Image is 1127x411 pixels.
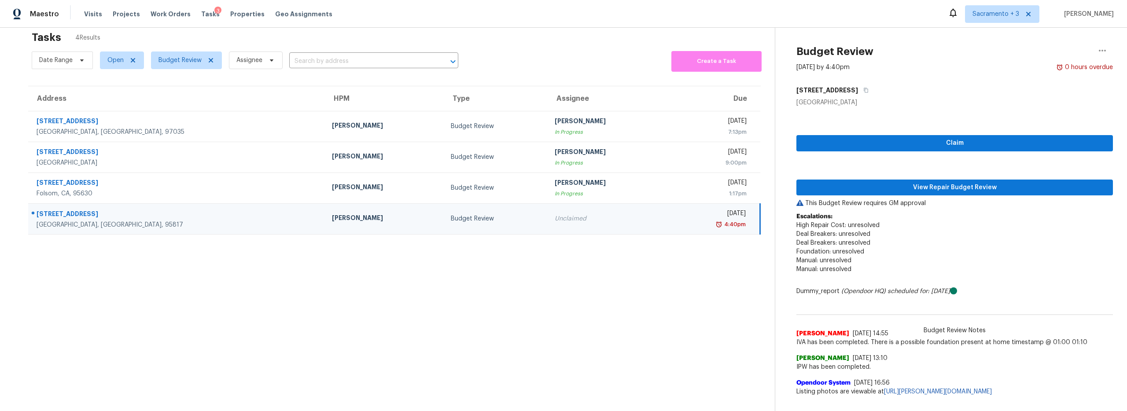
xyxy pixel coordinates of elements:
[32,33,61,42] h2: Tasks
[803,182,1106,193] span: View Repair Budget Review
[555,214,659,223] div: Unclaimed
[37,189,318,198] div: Folsom, CA, 95630
[796,98,1113,107] div: [GEOGRAPHIC_DATA]
[676,56,757,66] span: Create a Task
[28,86,325,111] th: Address
[673,158,747,167] div: 9:00pm
[451,153,541,161] div: Budget Review
[796,363,1113,371] span: IPW has been completed.
[39,56,73,65] span: Date Range
[236,56,262,65] span: Assignee
[796,329,849,338] span: [PERSON_NAME]
[555,189,659,198] div: In Progress
[888,288,950,294] i: scheduled for: [DATE]
[325,86,443,111] th: HPM
[841,288,886,294] i: (Opendoor HQ)
[275,10,332,18] span: Geo Assignments
[673,117,747,128] div: [DATE]
[673,178,747,189] div: [DATE]
[289,55,434,68] input: Search by address
[158,56,202,65] span: Budget Review
[796,86,858,95] h5: [STREET_ADDRESS]
[555,128,659,136] div: In Progress
[796,199,1113,208] p: This Budget Review requires GM approval
[858,82,870,98] button: Copy Address
[37,158,318,167] div: [GEOGRAPHIC_DATA]
[796,287,1113,296] div: Dummy_report
[555,158,659,167] div: In Progress
[722,220,746,229] div: 4:40pm
[715,220,722,229] img: Overdue Alarm Icon
[37,178,318,189] div: [STREET_ADDRESS]
[30,10,59,18] span: Maestro
[332,121,436,132] div: [PERSON_NAME]
[332,152,436,163] div: [PERSON_NAME]
[451,214,541,223] div: Budget Review
[332,213,436,224] div: [PERSON_NAME]
[918,326,991,335] span: Budget Review Notes
[796,222,880,228] span: High Repair Cost: unresolved
[972,10,1019,18] span: Sacramento + 3
[151,10,191,18] span: Work Orders
[451,183,541,192] div: Budget Review
[214,7,221,15] div: 3
[1056,63,1063,72] img: Overdue Alarm Icon
[796,135,1113,151] button: Claim
[796,231,870,237] span: Deal Breakers: unresolved
[107,56,124,65] span: Open
[555,117,659,128] div: [PERSON_NAME]
[884,389,992,395] a: [URL][PERSON_NAME][DOMAIN_NAME]
[671,51,762,72] button: Create a Task
[673,128,747,136] div: 7:13pm
[673,209,746,220] div: [DATE]
[548,86,666,111] th: Assignee
[37,220,318,229] div: [GEOGRAPHIC_DATA], [GEOGRAPHIC_DATA], 95817
[796,249,864,255] span: Foundation: unresolved
[447,55,459,68] button: Open
[803,138,1106,149] span: Claim
[451,122,541,131] div: Budget Review
[796,257,851,264] span: Manual: unresolved
[796,378,851,387] span: Opendoor System
[666,86,760,111] th: Due
[853,355,888,361] span: [DATE] 13:10
[796,338,1113,347] span: IVA has been completed. There is a possible foundation present at home timestamp @ 01:00 01:10
[332,183,436,194] div: [PERSON_NAME]
[37,128,318,136] div: [GEOGRAPHIC_DATA], [GEOGRAPHIC_DATA], 97035
[201,11,220,17] span: Tasks
[796,240,870,246] span: Deal Breakers: unresolved
[1061,10,1114,18] span: [PERSON_NAME]
[796,180,1113,196] button: View Repair Budget Review
[37,117,318,128] div: [STREET_ADDRESS]
[84,10,102,18] span: Visits
[113,10,140,18] span: Projects
[796,354,849,363] span: [PERSON_NAME]
[555,147,659,158] div: [PERSON_NAME]
[1063,63,1113,72] div: 0 hours overdue
[230,10,265,18] span: Properties
[673,189,747,198] div: 1:17pm
[854,380,890,386] span: [DATE] 16:56
[37,209,318,220] div: [STREET_ADDRESS]
[853,330,888,337] span: [DATE] 14:55
[37,147,318,158] div: [STREET_ADDRESS]
[796,213,832,220] b: Escalations:
[673,147,747,158] div: [DATE]
[444,86,548,111] th: Type
[555,178,659,189] div: [PERSON_NAME]
[796,63,850,72] div: [DATE] by 4:40pm
[796,47,873,56] h2: Budget Review
[796,266,851,272] span: Manual: unresolved
[75,33,100,42] span: 4 Results
[796,387,1113,396] span: Listing photos are viewable at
